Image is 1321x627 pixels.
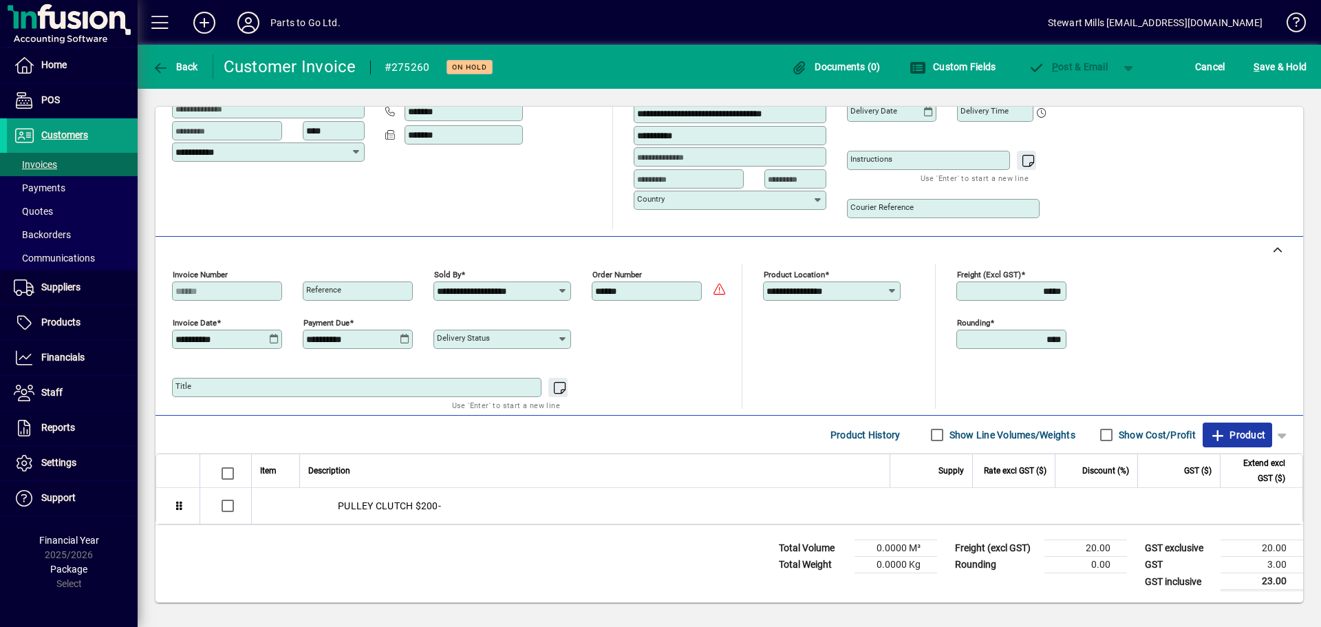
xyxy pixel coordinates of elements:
[7,446,138,480] a: Settings
[303,318,350,328] mat-label: Payment due
[1254,61,1259,72] span: S
[7,246,138,270] a: Communications
[1221,573,1303,591] td: 23.00
[984,463,1046,478] span: Rate excl GST ($)
[182,10,226,35] button: Add
[791,61,881,72] span: Documents (0)
[308,463,350,478] span: Description
[957,270,1021,279] mat-label: Freight (excl GST)
[39,535,99,546] span: Financial Year
[921,170,1029,186] mat-hint: Use 'Enter' to start a new line
[7,411,138,445] a: Reports
[7,83,138,118] a: POS
[957,318,990,328] mat-label: Rounding
[175,381,191,391] mat-label: Title
[1138,540,1221,557] td: GST exclusive
[855,540,937,557] td: 0.0000 M³
[764,270,825,279] mat-label: Product location
[173,270,228,279] mat-label: Invoice number
[41,422,75,433] span: Reports
[788,54,884,79] button: Documents (0)
[825,423,906,447] button: Product History
[7,270,138,305] a: Suppliers
[1184,463,1212,478] span: GST ($)
[452,397,560,413] mat-hint: Use 'Enter' to start a new line
[14,159,57,170] span: Invoices
[306,285,341,295] mat-label: Reference
[7,200,138,223] a: Quotes
[1044,540,1127,557] td: 20.00
[1052,61,1058,72] span: P
[7,48,138,83] a: Home
[592,270,642,279] mat-label: Order number
[1250,54,1310,79] button: Save & Hold
[947,428,1075,442] label: Show Line Volumes/Weights
[855,557,937,573] td: 0.0000 Kg
[910,61,996,72] span: Custom Fields
[41,59,67,70] span: Home
[1195,56,1225,78] span: Cancel
[41,129,88,140] span: Customers
[1138,573,1221,591] td: GST inclusive
[138,54,213,79] app-page-header-button: Back
[41,457,76,468] span: Settings
[14,206,53,217] span: Quotes
[948,557,1044,573] td: Rounding
[1044,557,1127,573] td: 0.00
[226,10,270,35] button: Profile
[14,253,95,264] span: Communications
[7,376,138,410] a: Staff
[41,317,80,328] span: Products
[7,223,138,246] a: Backorders
[1082,463,1129,478] span: Discount (%)
[906,54,1000,79] button: Custom Fields
[7,341,138,375] a: Financials
[1210,424,1265,446] span: Product
[1203,423,1272,447] button: Product
[850,154,892,164] mat-label: Instructions
[260,463,277,478] span: Item
[7,153,138,176] a: Invoices
[224,56,356,78] div: Customer Invoice
[1021,54,1115,79] button: Post & Email
[772,540,855,557] td: Total Volume
[14,229,71,240] span: Backorders
[1229,456,1285,486] span: Extend excl GST ($)
[938,463,964,478] span: Supply
[1192,54,1229,79] button: Cancel
[1048,12,1263,34] div: Stewart Mills [EMAIL_ADDRESS][DOMAIN_NAME]
[1254,56,1307,78] span: ave & Hold
[437,333,490,343] mat-label: Delivery status
[850,202,914,212] mat-label: Courier Reference
[385,56,430,78] div: #275260
[152,61,198,72] span: Back
[41,352,85,363] span: Financials
[149,54,202,79] button: Back
[1116,428,1196,442] label: Show Cost/Profit
[7,481,138,516] a: Support
[850,106,897,116] mat-label: Delivery date
[173,318,217,328] mat-label: Invoice date
[41,281,80,293] span: Suppliers
[637,194,665,204] mat-label: Country
[41,492,76,503] span: Support
[1138,557,1221,573] td: GST
[948,540,1044,557] td: Freight (excl GST)
[772,557,855,573] td: Total Weight
[830,424,901,446] span: Product History
[14,182,65,193] span: Payments
[1221,540,1303,557] td: 20.00
[270,12,341,34] div: Parts to Go Ltd.
[41,94,60,105] span: POS
[452,63,487,72] span: On hold
[7,306,138,340] a: Products
[1276,3,1304,47] a: Knowledge Base
[434,270,461,279] mat-label: Sold by
[1028,61,1108,72] span: ost & Email
[7,176,138,200] a: Payments
[50,564,87,575] span: Package
[41,387,63,398] span: Staff
[1221,557,1303,573] td: 3.00
[252,488,1302,524] div: PULLEY CLUTCH $200-
[960,106,1009,116] mat-label: Delivery time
